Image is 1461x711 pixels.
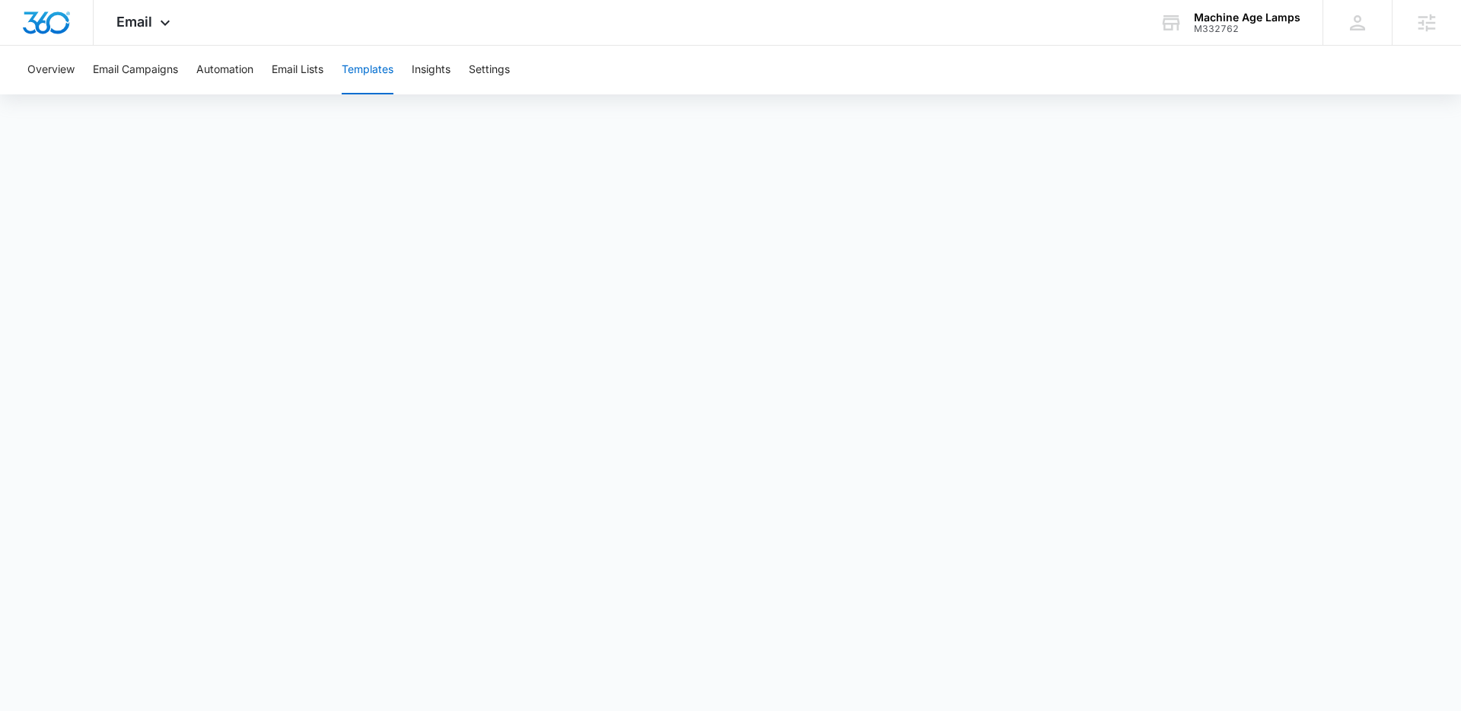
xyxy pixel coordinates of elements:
button: Email Lists [272,46,323,94]
button: Overview [27,46,75,94]
button: Templates [342,46,393,94]
span: Email [116,14,152,30]
div: account id [1194,24,1300,34]
button: Email Campaigns [93,46,178,94]
div: account name [1194,11,1300,24]
button: Automation [196,46,253,94]
button: Insights [412,46,450,94]
button: Settings [469,46,510,94]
